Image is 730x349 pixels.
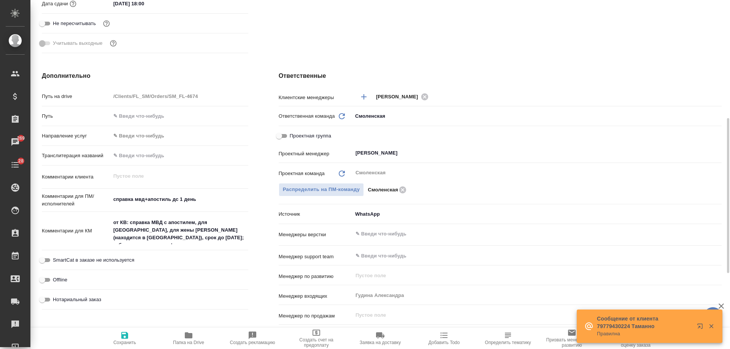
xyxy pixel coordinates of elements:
input: Пустое поле [355,310,704,319]
button: Выбери, если сб и вс нужно считать рабочими днями для выполнения заказа. [108,38,118,48]
button: Open [717,152,719,154]
p: Проектный менеджер [279,150,352,158]
span: Сохранить [113,340,136,345]
p: Комментарии для ПМ/исполнителей [42,193,111,208]
span: Не пересчитывать [53,20,96,27]
button: Включи, если не хочешь, чтобы указанная дата сдачи изменилась после переставления заказа в 'Подтв... [102,19,111,28]
span: Создать счет на предоплату [289,337,344,348]
span: Учитывать выходные [53,39,103,47]
button: Добавить менеджера [355,88,373,106]
button: Open [717,255,719,257]
button: Открыть в новой вкладке [692,319,711,337]
span: Папка на Drive [173,340,204,345]
p: Направление услуг [42,132,111,140]
div: ✎ Введи что-нибудь [111,129,248,142]
p: Сообщение от клиента 79779430224 Таманно [597,315,692,330]
p: Менеджер по развитию [279,273,352,280]
div: WhatsApp [352,208,722,221]
a: 28 [2,155,29,174]
span: SmartCat в заказе не используется [53,256,134,264]
button: Open [717,233,719,235]
span: Определить тематику [485,340,531,345]
button: Распределить на ПМ-команду [279,183,364,196]
button: Добавить Todo [412,328,476,349]
textarea: справка мвд+апостиль дс 1 день [111,193,248,206]
div: Смоленская [352,110,722,123]
div: [PERSON_NAME] [376,92,431,101]
h4: Дополнительно [42,71,248,81]
span: Призвать менеджера по развитию [544,337,599,348]
p: Клиентские менеджеры [279,94,352,101]
span: 269 [13,134,30,142]
span: Нотариальный заказ [53,296,101,303]
p: Правилна [597,330,692,338]
a: 269 [2,133,29,152]
button: Создать счет на предоплату [284,328,348,349]
span: Создать рекламацию [230,340,275,345]
input: ✎ Введи что-нибудь [355,251,694,260]
span: В заказе уже есть ответственный ПМ или ПМ группа [279,183,364,196]
input: ✎ Введи что-нибудь [355,229,694,238]
p: Менеджеры верстки [279,231,352,238]
p: Ответственная команда [279,112,335,120]
p: Путь на drive [42,93,111,100]
button: Призвать менеджера по развитию [540,328,604,349]
button: 🙏 [703,307,722,326]
div: ✎ Введи что-нибудь [113,132,239,140]
span: Проектная группа [290,132,331,140]
button: Создать рекламацию [221,328,284,349]
p: Менеджер входящих [279,292,352,300]
p: Комментарии клиента [42,173,111,181]
button: Сохранить [93,328,157,349]
span: Распределить на ПМ-команду [283,185,360,194]
button: Папка на Drive [157,328,221,349]
span: Заявка на доставку [360,340,401,345]
p: Транслитерация названий [42,152,111,159]
p: Проектная команда [279,170,325,177]
input: ✎ Введи что-нибудь [111,150,248,161]
input: Пустое поле [111,91,248,102]
span: 28 [14,157,28,165]
button: Определить тематику [476,328,540,349]
p: Источник [279,210,352,218]
p: Комментарии для КМ [42,227,111,235]
input: ✎ Введи что-нибудь [111,111,248,122]
span: Offline [53,276,67,284]
p: Менеджер по продажам [279,312,352,320]
span: [PERSON_NAME] [376,93,423,101]
p: Менеджер support team [279,253,352,261]
button: Заявка на доставку [348,328,412,349]
button: Закрыть [703,323,719,330]
h4: Ответственные [279,71,722,81]
span: Добавить Todo [428,340,460,345]
textarea: от КВ: справка МВД с апостилем, для [GEOGRAPHIC_DATA], для жены [PERSON_NAME] (находится в [GEOGR... [111,216,248,244]
button: Open [717,96,719,98]
p: Путь [42,112,111,120]
input: Пустое поле [355,271,704,280]
p: Смоленская [368,186,398,194]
